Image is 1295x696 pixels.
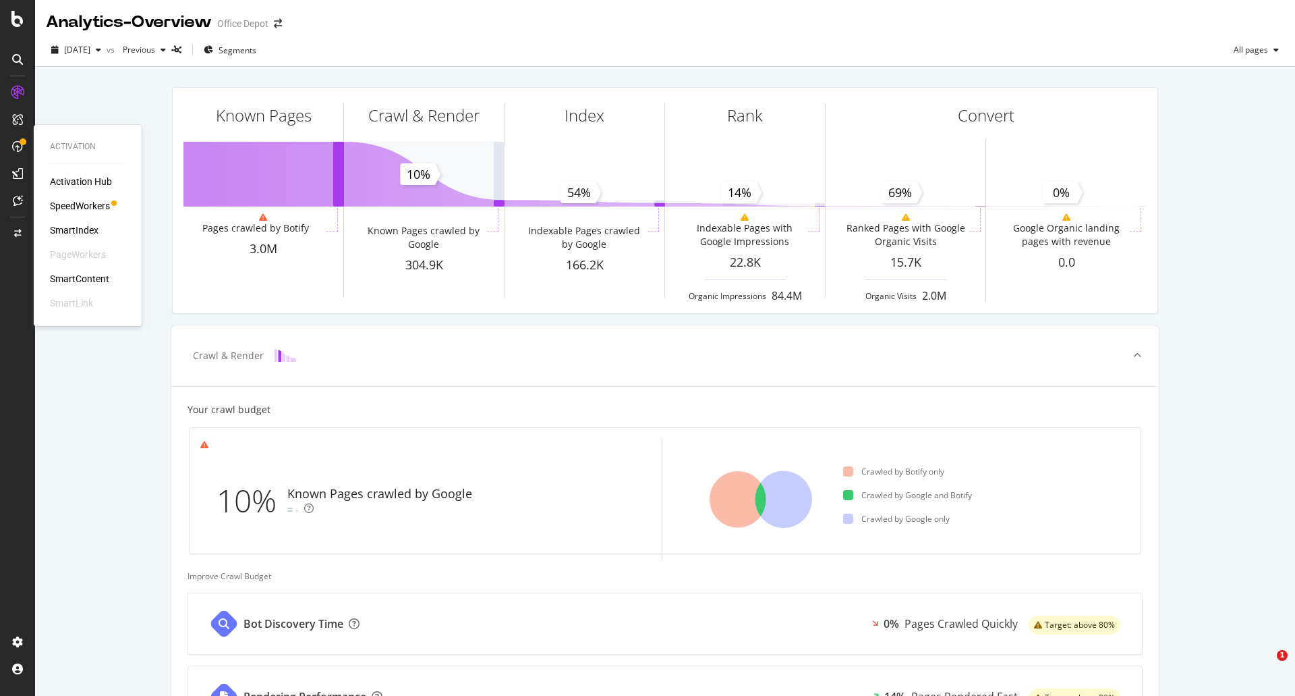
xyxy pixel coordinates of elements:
[1029,616,1120,635] div: warning label
[1249,650,1282,682] iframe: Intercom live chat
[274,19,282,28] div: arrow-right-arrow-left
[50,272,109,286] a: SmartContent
[216,104,312,127] div: Known Pages
[117,44,155,55] span: Previous
[287,508,293,512] img: Equal
[1045,621,1115,629] span: Target: above 80%
[188,403,270,417] div: Your crawl budget
[50,296,93,310] div: SmartLink
[843,466,944,477] div: Crawled by Botify only
[843,489,972,501] div: Crawled by Google and Botify
[363,224,484,251] div: Known Pages crawled by Google
[727,104,763,127] div: Rank
[665,254,825,271] div: 22.8K
[107,44,117,55] span: vs
[202,221,309,235] div: Pages crawled by Botify
[344,257,504,274] div: 304.9K
[275,349,296,362] img: block-icon
[565,104,604,127] div: Index
[884,616,899,632] div: 0%
[904,616,1018,632] div: Pages Crawled Quickly
[193,349,264,363] div: Crawl & Render
[505,257,664,274] div: 166.2K
[50,223,98,237] a: SmartIndex
[50,141,125,153] div: Activation
[198,39,262,61] button: Segments
[689,290,766,302] div: Organic Impressions
[64,44,90,55] span: 2025 Aug. 16th
[843,513,950,525] div: Crawled by Google only
[217,479,287,523] div: 10%
[50,175,112,188] a: Activation Hub
[772,288,802,304] div: 84.4M
[287,485,472,503] div: Known Pages crawled by Google
[1277,650,1288,661] span: 1
[183,240,343,258] div: 3.0M
[46,39,107,61] button: [DATE]
[219,45,256,56] span: Segments
[50,248,106,261] div: PageWorkers
[243,616,343,632] div: Bot Discovery Time
[188,570,1143,582] div: Improve Crawl Budget
[684,221,805,248] div: Indexable Pages with Google Impressions
[188,593,1143,655] a: Bot Discovery Time0%Pages Crawled Quicklywarning label
[50,199,110,213] a: SpeedWorkers
[368,104,480,127] div: Crawl & Render
[523,224,644,251] div: Indexable Pages crawled by Google
[295,503,299,516] div: -
[1228,39,1284,61] button: All pages
[1228,44,1268,55] span: All pages
[46,11,212,34] div: Analytics - Overview
[117,39,171,61] button: Previous
[217,17,268,30] div: Office Depot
